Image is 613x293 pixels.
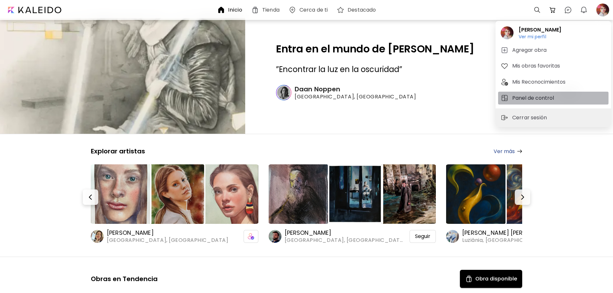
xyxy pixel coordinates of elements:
button: tabMis obras favoritas [498,60,609,72]
p: Cerrar sesión [512,114,549,122]
img: tab [501,94,508,102]
button: tabAgregar obra [498,44,609,57]
img: sign-out [501,114,508,122]
button: sign-outCerrar sesión [498,111,551,124]
h5: Mis Reconocimientos [512,78,567,86]
img: tab [501,46,508,54]
img: tab [501,62,508,70]
button: tabPanel de control [498,92,609,105]
h5: Agregar obra [512,46,548,54]
button: tabMis Reconocimientos [498,76,609,88]
h2: [PERSON_NAME] [519,26,561,34]
h5: Mis obras favoritas [512,62,562,70]
h5: Panel de control [512,94,556,102]
h6: Ver mi perfil [519,34,561,40]
img: tab [501,78,508,86]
